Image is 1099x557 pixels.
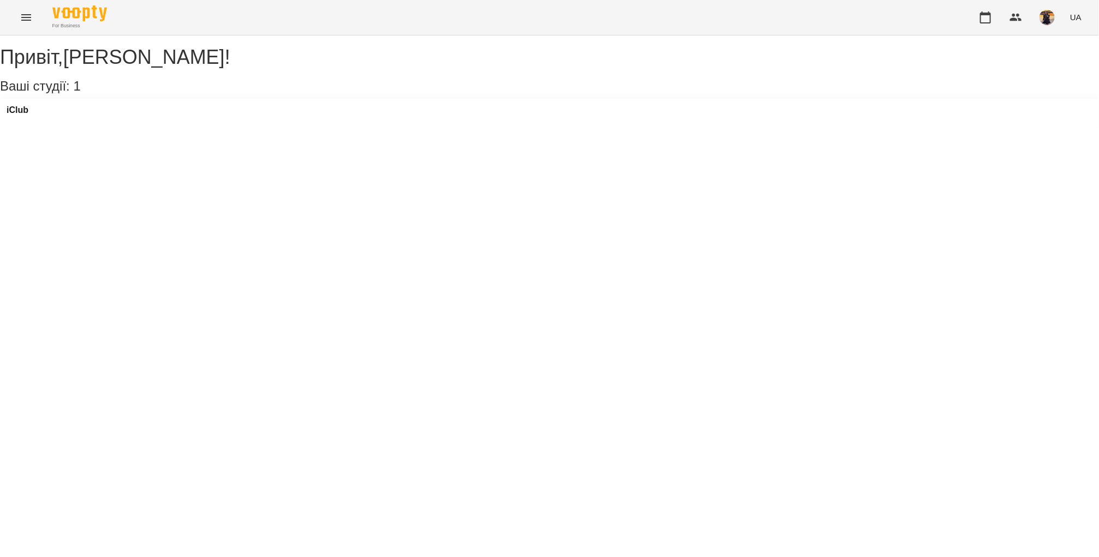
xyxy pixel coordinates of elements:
span: UA [1070,11,1082,23]
button: UA [1066,7,1086,27]
a: iClub [7,105,28,115]
button: Menu [13,4,39,31]
span: 1 [73,79,80,93]
img: Voopty Logo [52,5,107,21]
img: d9e4fe055f4d09e87b22b86a2758fb91.jpg [1040,10,1055,25]
span: For Business [52,22,107,29]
